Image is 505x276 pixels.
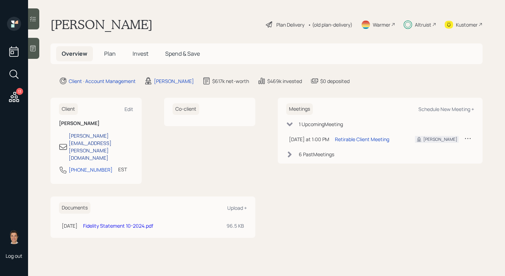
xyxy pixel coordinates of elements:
[227,205,247,211] div: Upload +
[173,103,199,115] h6: Co-client
[418,106,474,112] div: Schedule New Meeting +
[423,136,457,143] div: [PERSON_NAME]
[69,77,136,85] div: Client · Account Management
[59,202,90,214] h6: Documents
[320,77,350,85] div: $0 deposited
[415,21,431,28] div: Altruist
[154,77,194,85] div: [PERSON_NAME]
[308,21,352,28] div: • (old plan-delivery)
[289,136,329,143] div: [DATE] at 1:00 PM
[286,103,313,115] h6: Meetings
[7,230,21,244] img: tyler-end-headshot.png
[50,17,153,32] h1: [PERSON_NAME]
[133,50,148,57] span: Invest
[276,21,304,28] div: Plan Delivery
[335,136,389,143] div: Retirable Client Meeting
[62,50,87,57] span: Overview
[62,222,78,229] div: [DATE]
[59,120,133,126] h6: [PERSON_NAME]
[69,166,113,173] div: [PHONE_NUMBER]
[16,88,23,95] div: 13
[267,77,302,85] div: $469k invested
[118,166,127,173] div: EST
[69,132,133,161] div: [PERSON_NAME][EMAIL_ADDRESS][PERSON_NAME][DOMAIN_NAME]
[124,106,133,112] div: Edit
[227,222,244,229] div: 96.5 KB
[104,50,116,57] span: Plan
[6,253,22,259] div: Log out
[299,120,343,128] div: 1 Upcoming Meeting
[373,21,390,28] div: Warmer
[83,222,153,229] a: Fidelity Statement 10-2024.pdf
[456,21,478,28] div: Kustomer
[165,50,200,57] span: Spend & Save
[299,151,334,158] div: 6 Past Meeting s
[212,77,249,85] div: $617k net-worth
[59,103,78,115] h6: Client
